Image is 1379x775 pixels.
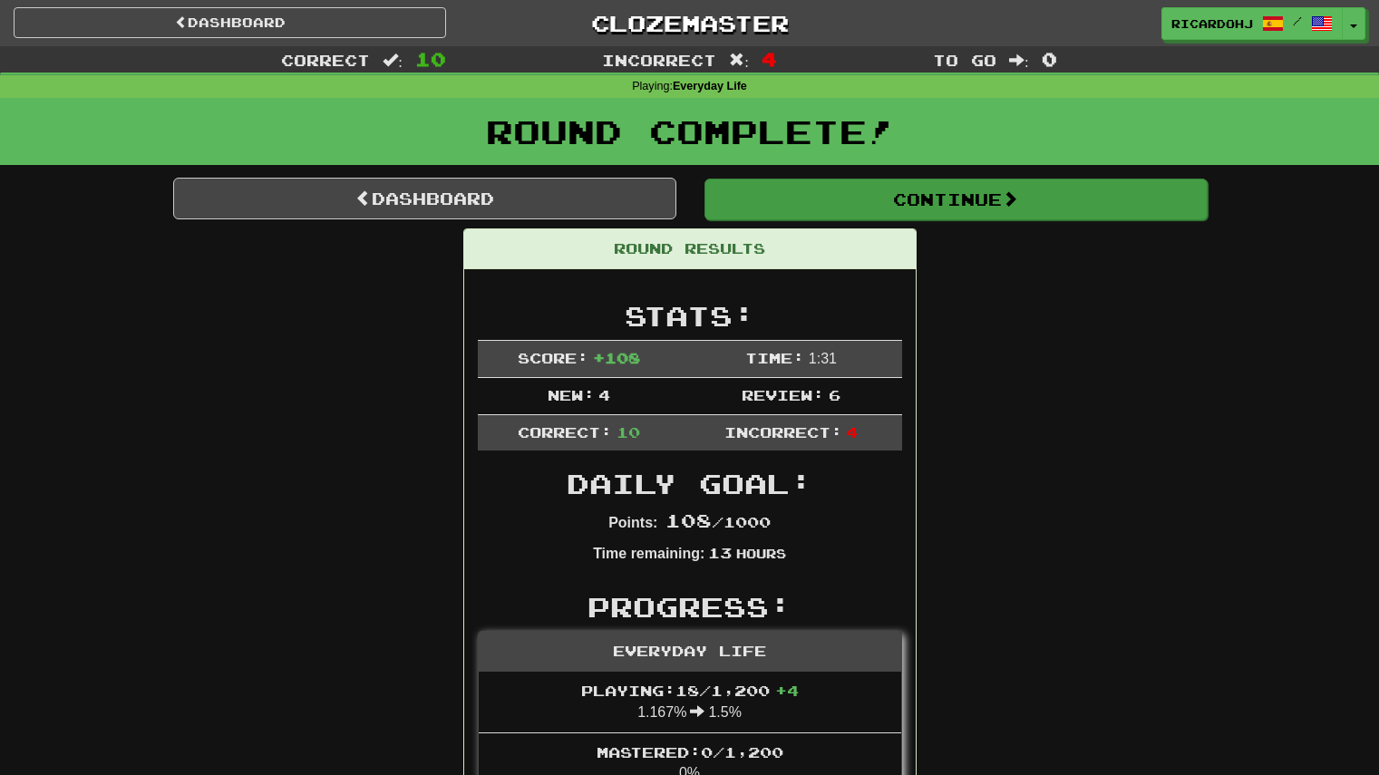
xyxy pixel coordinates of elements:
[479,632,901,672] div: Everyday Life
[665,513,771,530] span: / 1000
[415,48,446,70] span: 10
[809,351,837,366] span: 1 : 31
[14,7,446,38] a: Dashboard
[736,546,786,561] small: Hours
[665,509,712,531] span: 108
[478,301,902,331] h2: Stats:
[593,349,640,366] span: + 108
[673,80,747,92] strong: Everyday Life
[602,51,716,69] span: Incorrect
[598,386,610,403] span: 4
[729,53,749,68] span: :
[173,178,676,219] a: Dashboard
[1293,15,1302,27] span: /
[6,113,1373,150] h1: Round Complete!
[742,386,824,403] span: Review:
[581,682,799,699] span: Playing: 18 / 1,200
[762,48,777,70] span: 4
[704,179,1208,220] button: Continue
[593,546,704,561] strong: Time remaining:
[829,386,840,403] span: 6
[1042,48,1057,70] span: 0
[518,349,588,366] span: Score:
[745,349,804,366] span: Time:
[617,423,640,441] span: 10
[281,51,370,69] span: Correct
[479,672,901,733] li: 1.167% 1.5%
[478,469,902,499] h2: Daily Goal:
[473,7,906,39] a: Clozemaster
[1009,53,1029,68] span: :
[846,423,858,441] span: 4
[478,592,902,622] h2: Progress:
[1171,15,1253,32] span: ricardohj
[383,53,403,68] span: :
[775,682,799,699] span: + 4
[518,423,612,441] span: Correct:
[597,743,783,760] span: Mastered: 0 / 1,200
[708,544,732,561] span: 13
[1161,7,1343,40] a: ricardohj /
[933,51,996,69] span: To go
[548,386,595,403] span: New:
[608,515,657,530] strong: Points:
[724,423,842,441] span: Incorrect:
[464,229,916,269] div: Round Results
